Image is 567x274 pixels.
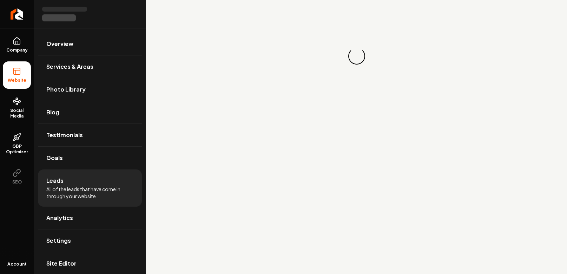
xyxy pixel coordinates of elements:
[4,47,31,53] span: Company
[9,179,25,185] span: SEO
[46,176,64,185] span: Leads
[46,85,86,94] span: Photo Library
[46,131,83,139] span: Testimonials
[7,261,27,267] span: Account
[46,62,93,71] span: Services & Areas
[38,124,142,146] a: Testimonials
[3,163,31,191] button: SEO
[46,236,71,245] span: Settings
[11,8,24,20] img: Rebolt Logo
[38,207,142,229] a: Analytics
[38,147,142,169] a: Goals
[3,127,31,160] a: GBP Optimizer
[46,154,63,162] span: Goals
[348,48,365,65] div: Loading
[3,143,31,155] span: GBP Optimizer
[5,78,29,83] span: Website
[3,31,31,59] a: Company
[46,108,59,116] span: Blog
[38,55,142,78] a: Services & Areas
[46,40,73,48] span: Overview
[46,259,77,268] span: Site Editor
[38,101,142,123] a: Blog
[3,108,31,119] span: Social Media
[38,33,142,55] a: Overview
[46,214,73,222] span: Analytics
[3,92,31,125] a: Social Media
[38,229,142,252] a: Settings
[38,78,142,101] a: Photo Library
[46,186,133,200] span: All of the leads that have come in through your website.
